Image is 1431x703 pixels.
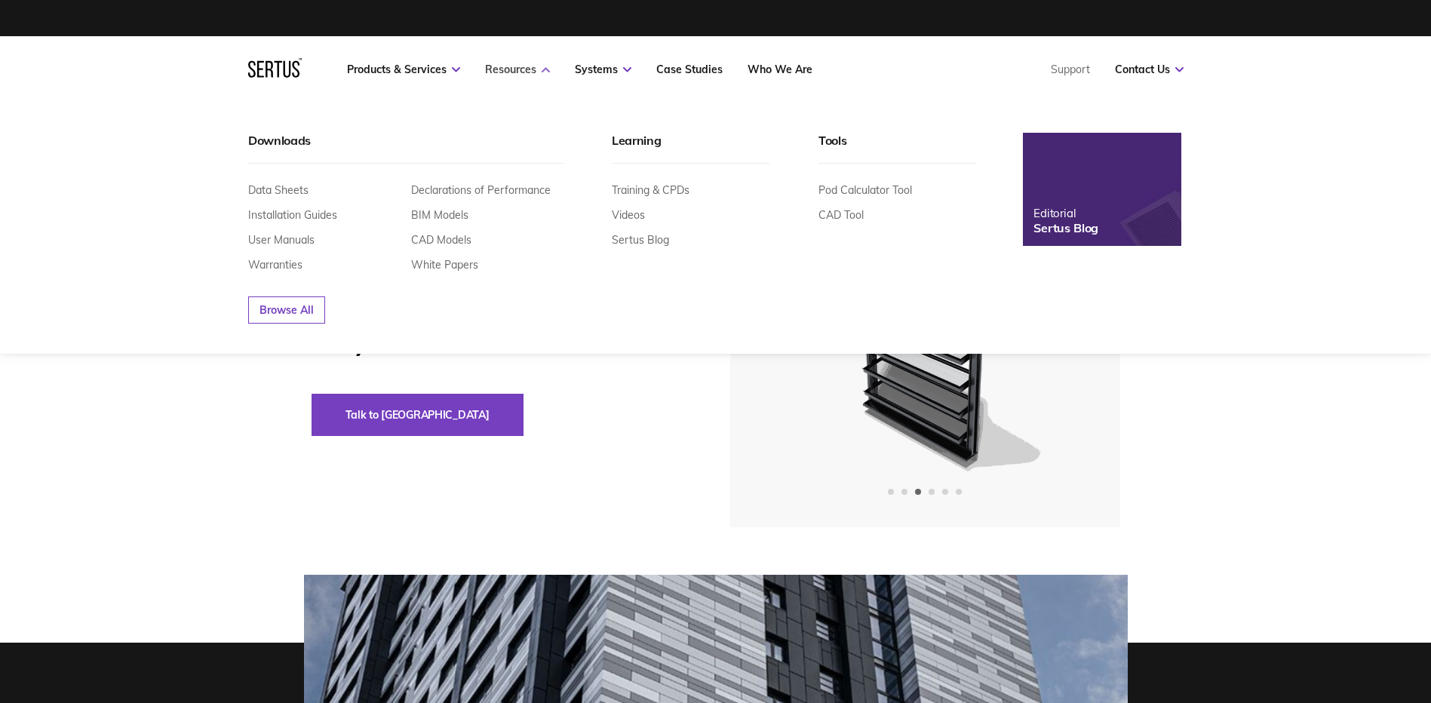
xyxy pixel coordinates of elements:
[612,233,669,247] a: Sertus Blog
[312,244,685,358] h1: Façade Louvre Blade – Residential Glass (FLB-RG)
[248,296,325,324] a: Browse All
[248,208,337,222] a: Installation Guides
[888,489,894,495] span: Go to slide 1
[818,133,976,164] div: Tools
[485,63,550,76] a: Resources
[411,258,478,272] a: White Papers
[748,63,812,76] a: Who We Are
[248,133,563,164] div: Downloads
[612,133,769,164] div: Learning
[248,258,302,272] a: Warranties
[1115,63,1184,76] a: Contact Us
[956,489,962,495] span: Go to slide 6
[901,489,907,495] span: Go to slide 2
[347,63,460,76] a: Products & Services
[929,489,935,495] span: Go to slide 4
[248,233,315,247] a: User Manuals
[942,489,948,495] span: Go to slide 5
[612,183,689,197] a: Training & CPDs
[411,233,471,247] a: CAD Models
[612,208,645,222] a: Videos
[818,183,912,197] a: Pod Calculator Tool
[248,183,309,197] a: Data Sheets
[411,208,468,222] a: BIM Models
[575,63,631,76] a: Systems
[1023,133,1181,246] a: EditorialSertus Blog
[1033,206,1098,220] div: Editorial
[312,394,524,436] button: Talk to [GEOGRAPHIC_DATA]
[1051,63,1090,76] a: Support
[656,63,723,76] a: Case Studies
[1033,220,1098,235] div: Sertus Blog
[411,183,551,197] a: Declarations of Performance
[818,208,864,222] a: CAD Tool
